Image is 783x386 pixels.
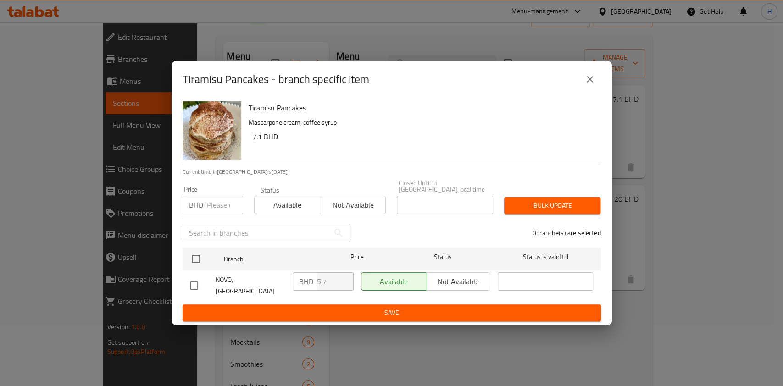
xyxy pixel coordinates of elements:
[511,200,593,211] span: Bulk update
[224,254,319,265] span: Branch
[216,274,285,297] span: NOVO, [GEOGRAPHIC_DATA]
[327,251,388,263] span: Price
[395,251,490,263] span: Status
[207,196,243,214] input: Please enter price
[249,117,594,128] p: Mascarpone cream, coffee syrup
[183,224,329,242] input: Search in branches
[533,228,601,237] p: 0 branche(s) are selected
[183,101,241,160] img: Tiramisu Pancakes
[190,307,594,319] span: Save
[183,72,369,87] h2: Tiramisu Pancakes - branch specific item
[183,168,601,176] p: Current time in [GEOGRAPHIC_DATA] is [DATE]
[324,199,382,212] span: Not available
[504,197,600,214] button: Bulk update
[498,251,593,263] span: Status is valid till
[320,196,386,214] button: Not available
[579,68,601,90] button: close
[317,272,354,291] input: Please enter price
[258,199,317,212] span: Available
[189,199,203,210] p: BHD
[249,101,594,114] h6: Tiramisu Pancakes
[254,196,320,214] button: Available
[299,276,313,287] p: BHD
[252,130,594,143] h6: 7.1 BHD
[183,304,601,321] button: Save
